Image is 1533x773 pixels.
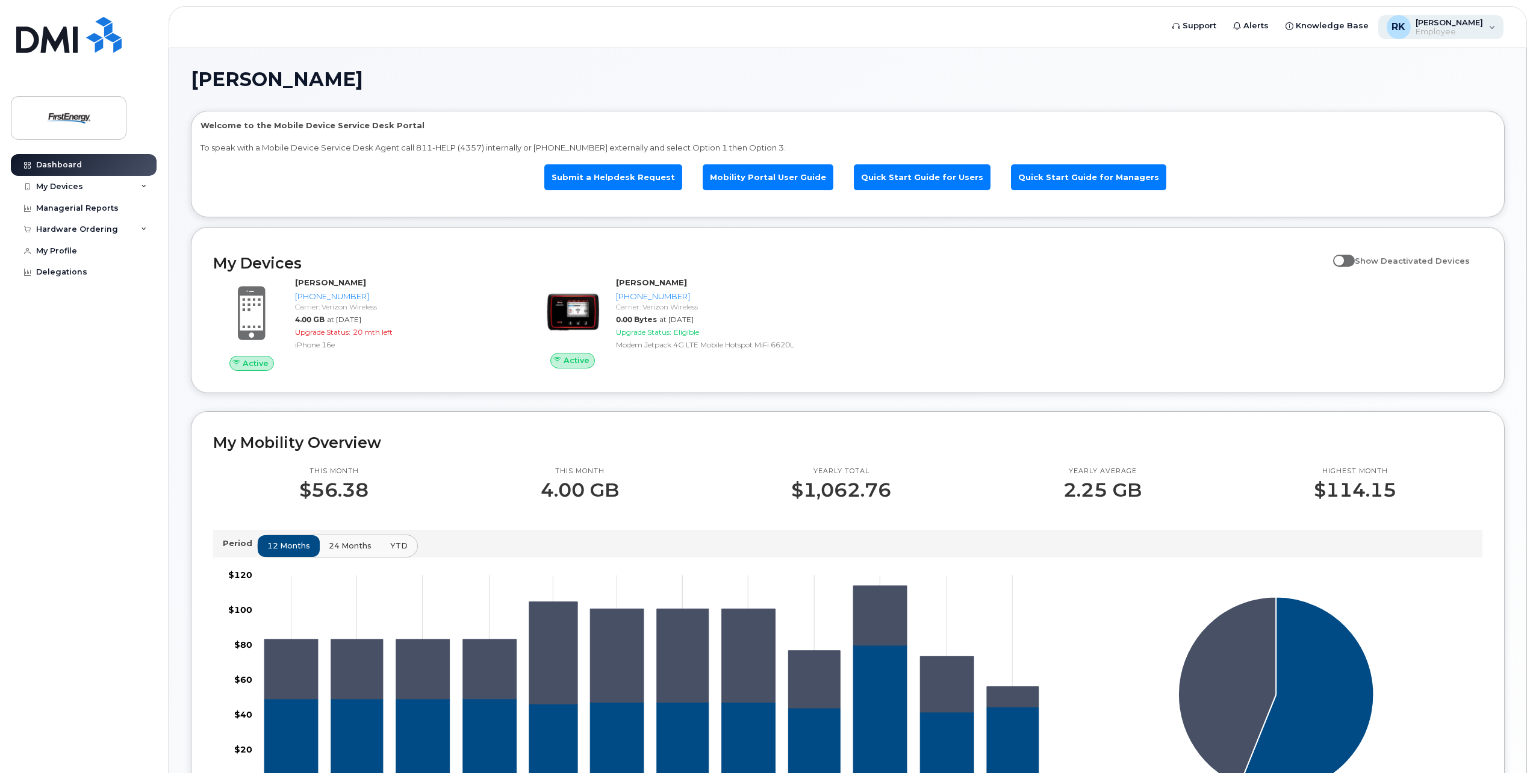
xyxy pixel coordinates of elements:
[1063,467,1142,476] p: Yearly average
[295,340,515,350] div: iPhone 16e
[327,315,361,324] span: at [DATE]
[295,328,350,337] span: Upgrade Status:
[213,277,520,371] a: Active[PERSON_NAME][PHONE_NUMBER]Carrier: Verizon Wireless4.00 GBat [DATE]Upgrade Status:20 mth l...
[1355,256,1470,265] span: Show Deactivated Devices
[201,120,1495,131] p: Welcome to the Mobile Device Service Desk Portal
[353,328,393,337] span: 20 mth left
[299,479,368,501] p: $56.38
[1333,249,1343,259] input: Show Deactivated Devices
[201,142,1495,154] p: To speak with a Mobile Device Service Desk Agent call 811-HELP (4357) internally or [PHONE_NUMBER...
[1063,479,1142,501] p: 2.25 GB
[541,467,619,476] p: This month
[223,538,257,549] p: Period
[616,291,836,302] div: [PHONE_NUMBER]
[213,433,1482,452] h2: My Mobility Overview
[390,540,408,551] span: YTD
[191,70,363,88] span: [PERSON_NAME]
[1314,467,1396,476] p: Highest month
[295,315,325,324] span: 4.00 GB
[791,479,891,501] p: $1,062.76
[791,467,891,476] p: Yearly total
[544,283,602,341] img: image20231002-3703462-6vqpfc.jpeg
[616,328,671,337] span: Upgrade Status:
[616,340,836,350] div: Modem Jetpack 4G LTE Mobile Hotspot MiFi 6620L
[295,302,515,312] div: Carrier: Verizon Wireless
[295,278,366,287] strong: [PERSON_NAME]
[234,744,252,755] tspan: $20
[329,540,372,551] span: 24 months
[534,277,841,368] a: Active[PERSON_NAME][PHONE_NUMBER]Carrier: Verizon Wireless0.00 Bytesat [DATE]Upgrade Status:Eligi...
[541,479,619,501] p: 4.00 GB
[854,164,990,190] a: Quick Start Guide for Users
[1011,164,1166,190] a: Quick Start Guide for Managers
[616,315,657,324] span: 0.00 Bytes
[703,164,833,190] a: Mobility Portal User Guide
[544,164,682,190] a: Submit a Helpdesk Request
[213,254,1327,272] h2: My Devices
[1481,721,1524,764] iframe: Messenger Launcher
[228,604,252,615] tspan: $100
[228,570,252,580] tspan: $120
[234,639,252,650] tspan: $80
[243,358,269,369] span: Active
[564,355,589,366] span: Active
[1314,479,1396,501] p: $114.15
[616,302,836,312] div: Carrier: Verizon Wireless
[234,709,252,720] tspan: $40
[264,586,1039,712] g: 330-803-4281
[674,328,699,337] span: Eligible
[234,674,252,685] tspan: $60
[616,278,687,287] strong: [PERSON_NAME]
[299,467,368,476] p: This month
[295,291,515,302] div: [PHONE_NUMBER]
[659,315,694,324] span: at [DATE]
